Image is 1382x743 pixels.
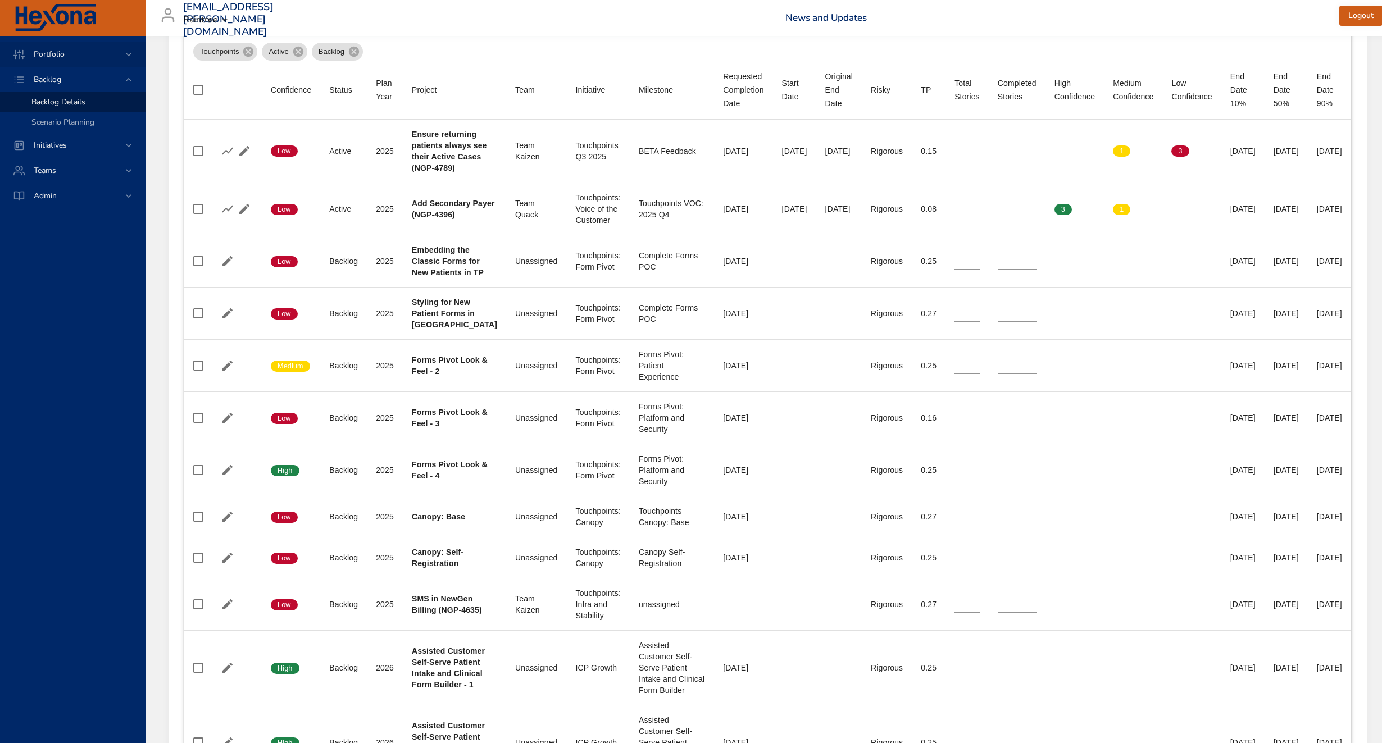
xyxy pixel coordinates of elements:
div: 0.08 [921,203,937,215]
span: Confidence [271,83,311,97]
div: Forms Pivot: Patient Experience [639,349,705,382]
div: [DATE] [1274,464,1299,476]
button: Edit Project Details [219,253,236,270]
div: Low Confidence [1171,76,1212,103]
div: [DATE] [1230,256,1256,267]
div: Unassigned [515,256,557,267]
div: Touchpoints: Infra and Stability [576,587,621,621]
div: 2025 [376,552,394,563]
button: Show Burnup [219,200,236,217]
div: 0.27 [921,599,937,610]
div: Completed Stories [998,76,1036,103]
div: [DATE] [1230,464,1256,476]
div: Unassigned [515,511,557,522]
div: Raintree [183,11,231,29]
div: [DATE] [782,203,807,215]
span: Low [271,204,298,215]
div: [DATE] [1230,599,1256,610]
div: [DATE] [1230,360,1256,371]
div: [DATE] [1274,412,1299,423]
button: Edit Project Details [219,549,236,566]
span: Risky [871,83,903,97]
span: Initiatives [25,140,76,151]
div: Original End Date [825,70,853,110]
div: Unassigned [515,464,557,476]
div: [DATE] [1317,308,1342,319]
div: Rigorous [871,360,903,371]
div: [DATE] [1317,412,1342,423]
div: Plan Year [376,76,394,103]
div: Touchpoints: Form Pivot [576,250,621,272]
div: Touchpoints: Canopy [576,505,621,528]
div: Sort [921,83,931,97]
span: Teams [25,165,65,176]
b: Canopy: Self-Registration [412,548,463,568]
b: SMS in NewGen Billing (NGP-4635) [412,594,482,614]
div: Unassigned [515,360,557,371]
span: Team [515,83,557,97]
div: Backlog [329,552,358,563]
div: Rigorous [871,599,903,610]
div: Team Quack [515,198,557,220]
span: Low [271,553,298,563]
div: Team [515,83,535,97]
div: Touchpoints: Form Pivot [576,354,621,377]
div: Team Kaizen [515,140,557,162]
div: Forms Pivot: Platform and Security [639,453,705,487]
div: Touchpoints: Voice of the Customer [576,192,621,226]
div: 2025 [376,308,394,319]
div: 0.15 [921,145,937,157]
div: Active [329,203,358,215]
img: Hexona [13,4,98,32]
div: Medium Confidence [1113,76,1153,103]
div: Backlog [329,599,358,610]
div: 2025 [376,256,394,267]
button: Edit Project Details [236,143,253,159]
span: High [271,663,299,673]
b: Canopy: Base [412,512,465,521]
div: Touchpoints: Canopy [576,546,621,569]
div: [DATE] [1317,511,1342,522]
button: Edit Project Details [219,409,236,426]
span: Low [271,146,298,156]
div: [DATE] [723,412,763,423]
div: [DATE] [1230,511,1256,522]
div: [DATE] [1317,662,1342,673]
b: Assisted Customer Self-Serve Patient Intake and Clinical Form Builder - 1 [412,646,485,689]
div: Sort [271,83,311,97]
div: Sort [782,76,807,103]
div: 2025 [376,145,394,157]
div: [DATE] [1230,145,1256,157]
button: Edit Project Details [219,357,236,374]
div: Requested Completion Date [723,70,763,110]
div: 0.27 [921,308,937,319]
div: [DATE] [723,145,763,157]
div: Complete Forms POC [639,302,705,325]
span: Backlog [312,46,351,57]
div: 2025 [376,464,394,476]
div: Start Date [782,76,807,103]
b: Forms Pivot Look & Feel - 4 [412,460,488,480]
b: Embedding the Classic Forms for New Patients in TP [412,245,484,277]
span: Active [262,46,295,57]
div: 2025 [376,360,394,371]
div: Sort [639,83,673,97]
div: Rigorous [871,145,903,157]
span: Logout [1348,9,1374,23]
span: 1 [1113,146,1130,156]
div: Backlog [329,308,358,319]
div: BETA Feedback [639,145,705,157]
div: 0.25 [921,256,937,267]
div: Unassigned [515,662,557,673]
div: [DATE] [723,308,763,319]
button: Edit Project Details [219,659,236,676]
span: 1 [1113,204,1130,215]
div: [DATE] [723,464,763,476]
div: Complete Forms POC [639,250,705,272]
div: Touchpoints: Form Pivot [576,459,621,481]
